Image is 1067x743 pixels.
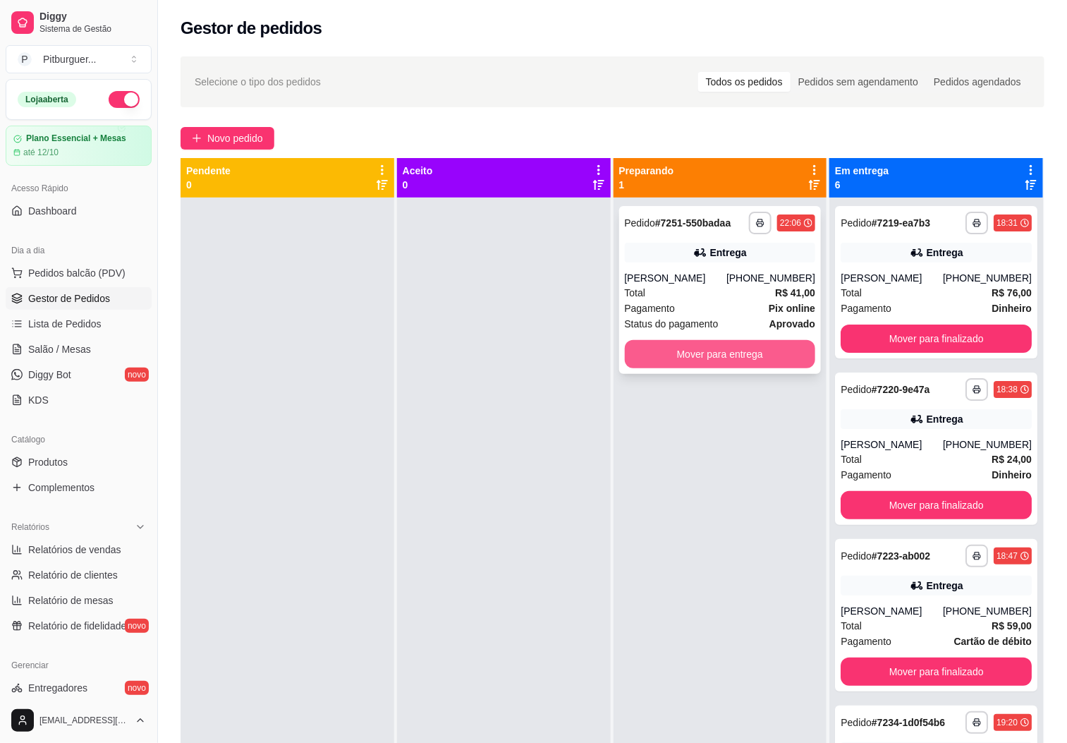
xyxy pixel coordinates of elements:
div: 18:47 [996,550,1018,562]
span: Diggy [39,11,146,23]
span: Selecione o tipo dos pedidos [195,74,321,90]
span: Relatório de clientes [28,568,118,582]
p: 0 [403,178,433,192]
button: Mover para finalizado [841,325,1032,353]
span: P [18,52,32,66]
div: [PERSON_NAME] [841,271,943,285]
button: Novo pedido [181,127,274,150]
button: Pedidos balcão (PDV) [6,262,152,284]
strong: aprovado [769,318,815,330]
span: Diggy Bot [28,368,71,382]
h2: Gestor de pedidos [181,17,322,40]
div: [PHONE_NUMBER] [943,437,1032,452]
button: Mover para entrega [625,340,816,368]
span: Total [841,618,862,634]
span: Dashboard [28,204,77,218]
div: Pedidos sem agendamento [791,72,926,92]
div: 18:31 [996,217,1018,229]
span: Pagamento [625,301,676,316]
span: Pedido [841,550,872,562]
span: Sistema de Gestão [39,23,146,35]
p: 0 [186,178,231,192]
button: Mover para finalizado [841,658,1032,686]
div: [PERSON_NAME] [625,271,727,285]
strong: # 7219-ea7b3 [872,217,930,229]
div: 18:38 [996,384,1018,395]
strong: R$ 76,00 [992,287,1032,298]
div: Entrega [710,246,747,260]
strong: Pix online [769,303,815,314]
a: Relatórios de vendas [6,538,152,561]
span: Pedido [841,717,872,728]
span: Relatórios [11,521,49,533]
span: Novo pedido [207,131,263,146]
span: Produtos [28,455,68,469]
div: [PHONE_NUMBER] [726,271,815,285]
span: Pagamento [841,301,891,316]
p: Aceito [403,164,433,178]
strong: Dinheiro [992,469,1032,481]
span: Pagamento [841,634,891,649]
p: 6 [835,178,889,192]
span: Complementos [28,481,94,495]
article: Plano Essencial + Mesas [26,133,126,144]
strong: # 7223-ab002 [872,550,930,562]
div: [PHONE_NUMBER] [943,604,1032,618]
div: Entrega [927,246,963,260]
span: KDS [28,393,49,407]
span: Relatórios de vendas [28,543,121,557]
button: [EMAIL_ADDRESS][DOMAIN_NAME] [6,703,152,737]
span: Relatório de mesas [28,593,114,608]
p: 1 [619,178,674,192]
button: Select a team [6,45,152,73]
strong: # 7251-550badaa [655,217,731,229]
a: Entregadoresnovo [6,677,152,699]
div: Entrega [927,579,963,593]
strong: R$ 24,00 [992,454,1032,465]
div: Entrega [927,412,963,426]
span: plus [192,133,202,143]
div: 19:20 [996,717,1018,728]
span: Total [841,285,862,301]
div: [PHONE_NUMBER] [943,271,1032,285]
div: Todos os pedidos [698,72,791,92]
span: Lista de Pedidos [28,317,102,331]
a: Plano Essencial + Mesasaté 12/10 [6,126,152,166]
p: Preparando [619,164,674,178]
a: Relatório de fidelidadenovo [6,615,152,637]
p: Pendente [186,164,231,178]
a: Salão / Mesas [6,338,152,361]
div: Pitburguer ... [43,52,97,66]
strong: R$ 59,00 [992,620,1032,632]
div: Loja aberta [18,92,76,107]
span: Status do pagamento [625,316,719,332]
span: Entregadores [28,681,87,695]
strong: # 7220-9e47a [872,384,930,395]
span: Pedido [625,217,656,229]
div: Acesso Rápido [6,177,152,200]
span: Salão / Mesas [28,342,91,356]
div: Pedidos agendados [926,72,1029,92]
div: 22:06 [780,217,801,229]
span: Pagamento [841,467,891,483]
span: Gestor de Pedidos [28,291,110,306]
a: Gestor de Pedidos [6,287,152,310]
a: DiggySistema de Gestão [6,6,152,40]
a: Produtos [6,451,152,473]
p: Em entrega [835,164,889,178]
span: Total [625,285,646,301]
a: Diggy Botnovo [6,363,152,386]
a: KDS [6,389,152,411]
strong: Dinheiro [992,303,1032,314]
div: Gerenciar [6,654,152,677]
span: [EMAIL_ADDRESS][DOMAIN_NAME] [39,715,129,726]
a: Complementos [6,476,152,499]
a: Lista de Pedidos [6,313,152,335]
a: Dashboard [6,200,152,222]
span: Pedidos balcão (PDV) [28,266,126,280]
a: Relatório de mesas [6,589,152,612]
div: [PERSON_NAME] [841,437,943,452]
a: Relatório de clientes [6,564,152,586]
span: Relatório de fidelidade [28,619,126,633]
strong: # 7234-1d0f54b6 [872,717,945,728]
